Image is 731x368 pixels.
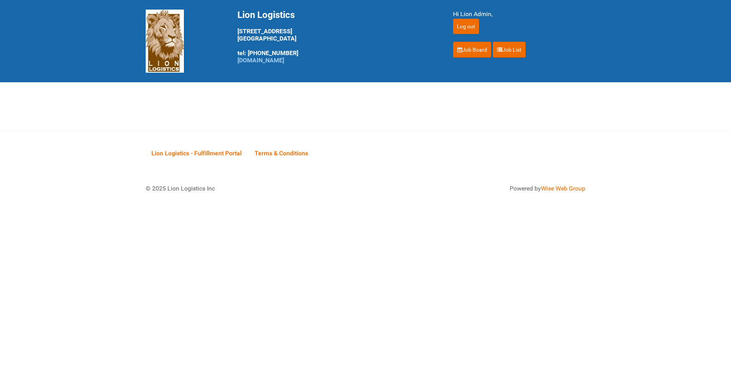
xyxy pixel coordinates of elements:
[493,42,526,58] a: Job List
[255,150,308,157] span: Terms & Conditions
[375,184,585,193] div: Powered by
[541,185,585,192] a: Wise Web Group
[237,10,295,20] span: Lion Logistics
[453,19,479,34] input: Log out
[151,150,242,157] span: Lion Logistics - Fulfillment Portal
[140,178,362,199] div: © 2025 Lion Logistics Inc
[146,141,247,165] a: Lion Logistics - Fulfillment Portal
[453,42,491,58] a: Job Board
[146,10,184,73] img: Lion Logistics
[237,57,284,64] a: [DOMAIN_NAME]
[249,141,314,165] a: Terms & Conditions
[453,10,585,19] div: Hi Lion Admin,
[237,10,434,64] div: [STREET_ADDRESS] [GEOGRAPHIC_DATA] tel: [PHONE_NUMBER]
[146,37,184,44] a: Lion Logistics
